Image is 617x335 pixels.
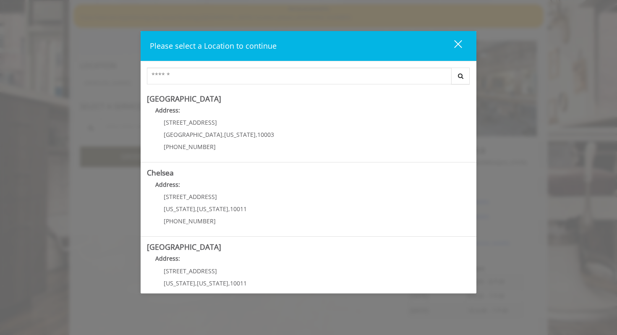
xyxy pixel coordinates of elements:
[164,205,195,213] span: [US_STATE]
[150,41,277,51] span: Please select a Location to continue
[164,118,217,126] span: [STREET_ADDRESS]
[147,242,221,252] b: [GEOGRAPHIC_DATA]
[164,131,222,139] span: [GEOGRAPHIC_DATA]
[147,68,470,89] div: Center Select
[164,267,217,275] span: [STREET_ADDRESS]
[256,131,257,139] span: ,
[164,193,217,201] span: [STREET_ADDRESS]
[230,205,247,213] span: 10011
[439,37,467,55] button: close dialog
[456,73,465,79] i: Search button
[155,254,180,262] b: Address:
[164,217,216,225] span: [PHONE_NUMBER]
[197,279,228,287] span: [US_STATE]
[222,131,224,139] span: ,
[444,39,461,52] div: close dialog
[147,68,452,84] input: Search Center
[195,205,197,213] span: ,
[164,143,216,151] span: [PHONE_NUMBER]
[164,279,195,287] span: [US_STATE]
[155,106,180,114] b: Address:
[197,205,228,213] span: [US_STATE]
[224,131,256,139] span: [US_STATE]
[195,279,197,287] span: ,
[228,279,230,287] span: ,
[230,279,247,287] span: 10011
[155,181,180,188] b: Address:
[147,167,174,178] b: Chelsea
[147,94,221,104] b: [GEOGRAPHIC_DATA]
[228,205,230,213] span: ,
[257,131,274,139] span: 10003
